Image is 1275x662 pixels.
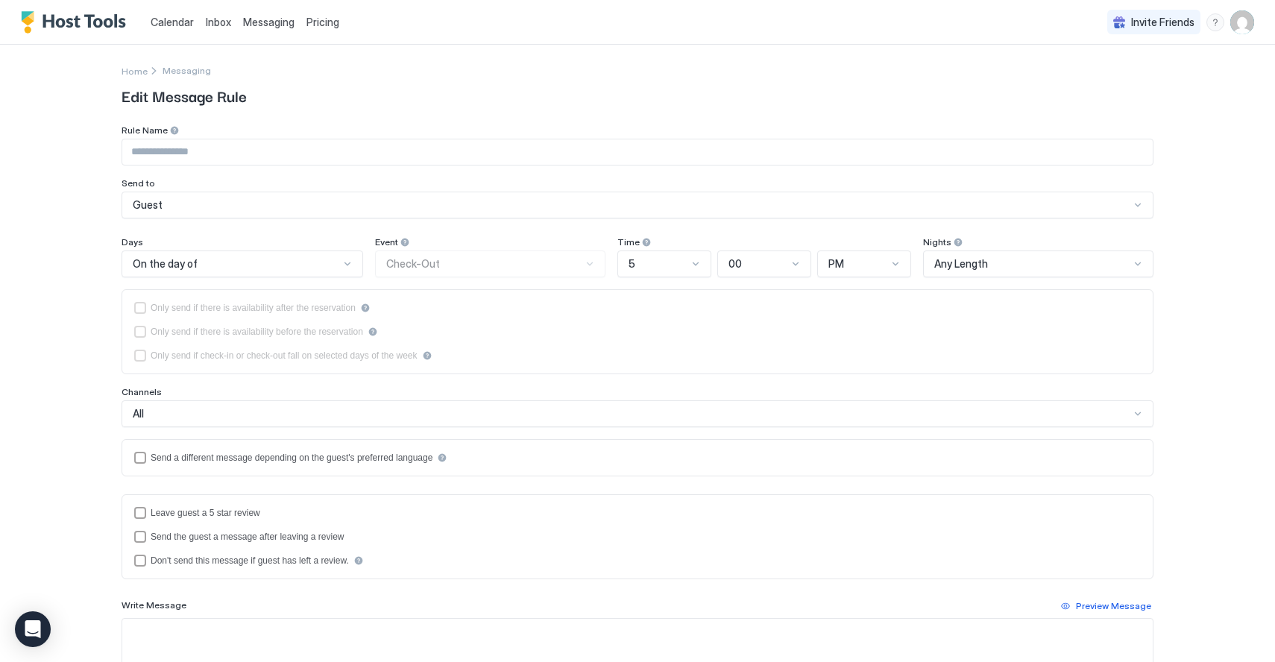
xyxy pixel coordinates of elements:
div: isLimited [134,350,1141,362]
span: All [133,407,144,420]
div: languagesEnabled [134,452,1141,464]
div: sendMessageAfterLeavingReview [134,531,1141,543]
div: afterReservation [134,302,1141,314]
div: disableMessageAfterReview [134,555,1141,567]
div: beforeReservation [134,326,1141,338]
span: Days [122,236,143,248]
div: Only send if there is availability before the reservation [151,327,363,337]
span: Inbox [206,16,231,28]
div: Only send if check-in or check-out fall on selected days of the week [151,350,418,361]
div: menu [1206,13,1224,31]
span: Channels [122,386,162,397]
div: Open Intercom Messenger [15,611,51,647]
span: Any Length [934,257,988,271]
span: 00 [728,257,742,271]
div: Send the guest a message after leaving a review [151,532,344,542]
div: Only send if there is availability after the reservation [151,303,356,313]
a: Host Tools Logo [21,11,133,34]
span: Nights [923,236,951,248]
a: Calendar [151,14,194,30]
a: Home [122,63,148,78]
div: Breadcrumb [122,63,148,78]
span: Pricing [306,16,339,29]
span: Send to [122,177,155,189]
span: 5 [629,257,635,271]
a: Messaging [243,14,295,30]
a: Inbox [206,14,231,30]
button: Preview Message [1059,597,1153,615]
span: Home [122,66,148,77]
span: Calendar [151,16,194,28]
span: On the day of [133,257,198,271]
div: Leave guest a 5 star review [151,508,260,518]
span: Edit Message Rule [122,84,1153,107]
span: Messaging [243,16,295,28]
span: Messaging [163,65,211,76]
div: Breadcrumb [163,65,211,76]
span: Rule Name [122,124,168,136]
div: Don't send this message if guest has left a review. [151,555,349,566]
span: Guest [133,198,163,212]
span: PM [828,257,844,271]
span: Invite Friends [1131,16,1194,29]
div: Send a different message depending on the guest's preferred language [151,453,432,463]
span: Write Message [122,599,186,611]
span: Time [617,236,640,248]
div: reviewEnabled [134,507,1141,519]
div: User profile [1230,10,1254,34]
div: Preview Message [1076,599,1151,613]
input: Input Field [122,139,1153,165]
span: Event [375,236,398,248]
